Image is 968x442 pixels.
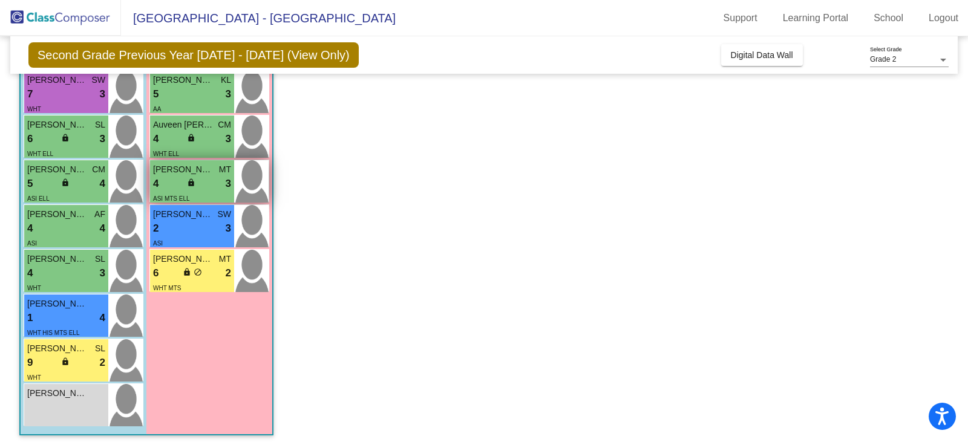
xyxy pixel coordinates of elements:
[221,74,231,86] span: KL
[27,253,88,265] span: [PERSON_NAME]
[27,330,80,336] span: WHT HIS MTS ELL
[153,265,159,281] span: 6
[187,178,195,187] span: lock
[27,297,88,310] span: [PERSON_NAME]
[27,86,33,102] span: 7
[95,119,105,131] span: SL
[714,8,767,28] a: Support
[153,221,159,236] span: 2
[226,86,231,102] span: 3
[27,151,53,157] span: WHT ELL
[721,44,803,66] button: Digital Data Wall
[28,42,359,68] span: Second Grade Previous Year [DATE] - [DATE] (View Only)
[187,134,195,142] span: lock
[27,342,88,355] span: [PERSON_NAME]
[27,131,33,147] span: 6
[194,268,202,276] span: do_not_disturb_alt
[100,310,105,326] span: 4
[153,119,214,131] span: Auveen [PERSON_NAME] [PERSON_NAME]
[731,50,793,60] span: Digital Data Wall
[27,355,33,371] span: 9
[153,208,214,221] span: [PERSON_NAME]
[100,86,105,102] span: 3
[870,55,896,63] span: Grade 2
[153,74,214,86] span: [PERSON_NAME]
[100,355,105,371] span: 2
[27,387,88,400] span: [PERSON_NAME]
[27,176,33,192] span: 5
[27,74,88,86] span: [PERSON_NAME]
[864,8,913,28] a: School
[92,163,105,176] span: CM
[153,106,161,112] span: AA
[153,253,214,265] span: [PERSON_NAME]
[27,310,33,326] span: 1
[153,176,159,192] span: 4
[100,131,105,147] span: 3
[226,221,231,236] span: 3
[27,265,33,281] span: 4
[61,134,70,142] span: lock
[153,240,163,247] span: ASI
[61,178,70,187] span: lock
[919,8,968,28] a: Logout
[100,176,105,192] span: 4
[153,163,214,176] span: [PERSON_NAME]
[100,221,105,236] span: 4
[27,285,41,291] span: WHT
[27,221,33,236] span: 4
[94,208,105,221] span: AF
[27,106,41,112] span: WHT
[91,74,105,86] span: SW
[27,374,41,381] span: WHT
[61,357,70,366] span: lock
[226,176,231,192] span: 3
[219,253,231,265] span: MT
[153,285,181,291] span: WHT MTS
[27,119,88,131] span: [PERSON_NAME]
[226,131,231,147] span: 3
[183,268,191,276] span: lock
[27,195,50,202] span: ASI ELL
[773,8,858,28] a: Learning Portal
[95,342,105,355] span: SL
[100,265,105,281] span: 3
[153,151,179,157] span: WHT ELL
[27,240,37,247] span: ASI
[27,163,88,176] span: [PERSON_NAME]
[95,253,105,265] span: SL
[226,265,231,281] span: 2
[153,195,190,202] span: ASI MTS ELL
[219,163,231,176] span: MT
[218,119,231,131] span: CM
[153,131,159,147] span: 4
[217,208,231,221] span: SW
[153,86,159,102] span: 5
[27,208,88,221] span: [PERSON_NAME]
[121,8,396,28] span: [GEOGRAPHIC_DATA] - [GEOGRAPHIC_DATA]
